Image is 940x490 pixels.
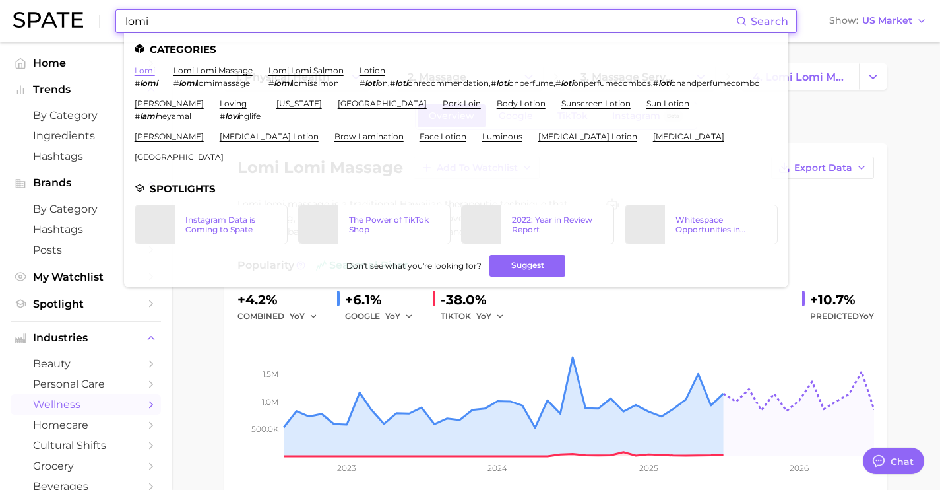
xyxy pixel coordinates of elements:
li: Spotlights [135,183,778,194]
span: Export Data [794,162,852,174]
a: by Category [11,105,161,125]
em: lomi [140,78,158,88]
button: YoY [290,308,318,324]
a: Posts [11,240,161,260]
span: personal care [33,378,139,390]
div: TIKTOK [441,308,513,324]
a: personal care [11,374,161,394]
button: Suggest [489,255,565,277]
span: onperfumecombos [573,78,651,88]
span: 4. lomi lomi massage [753,71,848,83]
span: # [360,78,365,88]
em: lami [140,111,157,121]
span: # [268,78,274,88]
button: Trends [11,80,161,100]
button: Export Data [771,157,874,179]
a: Ingredients [11,125,161,146]
span: beauty [33,357,139,370]
button: YoY [385,308,414,324]
button: YoY [476,308,505,324]
tspan: 2026 [790,463,809,473]
span: YoY [385,310,400,322]
a: body lotion [497,98,546,108]
a: cultural shifts [11,435,161,456]
span: Trends [33,84,139,96]
a: lomi [135,65,155,75]
a: [MEDICAL_DATA] lotion [220,131,319,141]
div: +4.2% [237,289,327,310]
span: Posts [33,244,139,256]
a: Hashtags [11,146,161,166]
a: face lotion [420,131,466,141]
div: The Power of TikTok Shop [349,215,440,234]
a: loving [220,98,247,108]
span: Industries [33,332,139,344]
span: Show [829,17,858,24]
a: The Power of TikTok Shop [298,205,451,244]
span: # [173,78,179,88]
a: by Category [11,199,161,219]
span: YoY [290,310,305,322]
span: # [390,78,395,88]
div: GOOGLE [345,308,422,324]
span: cultural shifts [33,439,139,452]
span: lomisalmon [292,78,339,88]
em: loti [395,78,408,88]
span: # [491,78,496,88]
span: Predicted [810,308,874,324]
div: 2022: Year in Review Report [512,215,603,234]
a: Hashtags [11,219,161,240]
em: lomi [179,78,197,88]
a: [GEOGRAPHIC_DATA] [135,152,224,162]
a: Instagram Data is Coming to Spate [135,205,288,244]
a: Whitespace Opportunities in Skincare [625,205,778,244]
a: 4. lomi lomi massage [741,63,859,90]
a: luminous [482,131,522,141]
a: [GEOGRAPHIC_DATA] [338,98,427,108]
em: lomi [274,78,292,88]
a: [MEDICAL_DATA] [653,131,724,141]
a: [US_STATE] [276,98,322,108]
span: Hashtags [33,223,139,236]
button: Change Category [859,63,887,90]
div: Whitespace Opportunities in Skincare [675,215,767,234]
a: lomi lomi salmon [268,65,344,75]
span: Search [751,15,788,28]
button: Brands [11,173,161,193]
a: [PERSON_NAME] [135,131,204,141]
em: loti [496,78,509,88]
a: Home [11,53,161,73]
span: homecare [33,419,139,431]
a: My Watchlist [11,267,161,287]
span: onrecommendation [408,78,489,88]
div: +6.1% [345,289,422,310]
em: loti [658,78,671,88]
tspan: 2023 [337,463,356,473]
a: beauty [11,353,161,374]
em: loti [365,78,377,88]
em: loti [561,78,573,88]
button: Industries [11,328,161,348]
span: # [135,78,140,88]
span: onandperfumecombo [671,78,760,88]
a: lomi lomi massage [173,65,253,75]
span: lomimassage [197,78,250,88]
span: Don't see what you're looking for? [346,261,482,271]
a: homecare [11,415,161,435]
span: YoY [476,310,491,322]
div: combined [237,308,327,324]
li: Categories [135,44,778,55]
button: ShowUS Market [826,13,930,30]
a: brow lamination [334,131,404,141]
span: Brands [33,177,139,189]
input: Search here for a brand, industry, or ingredient [124,10,736,32]
span: by Category [33,203,139,215]
a: pork loin [443,98,481,108]
div: -38.0% [441,289,513,310]
span: My Watchlist [33,271,139,283]
div: +10.7% [810,289,874,310]
span: US Market [862,17,912,24]
a: sunscreen lotion [561,98,631,108]
span: Home [33,57,139,69]
span: Spotlight [33,298,139,310]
